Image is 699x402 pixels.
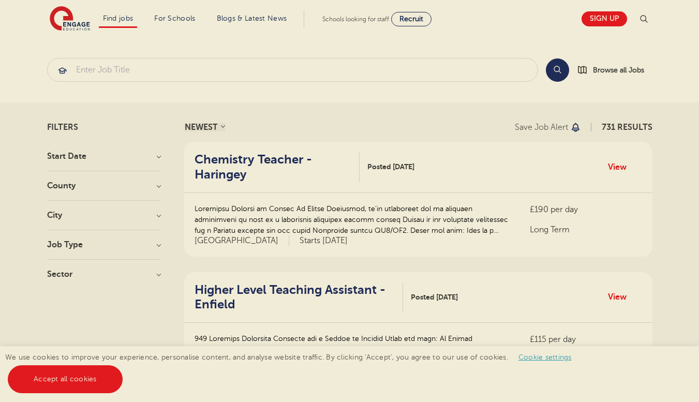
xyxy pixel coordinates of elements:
a: Browse all Jobs [577,64,652,76]
p: £115 per day [530,333,642,346]
h3: Start Date [47,152,161,160]
p: Loremipsu Dolorsi am Consec Ad Elitse Doeiusmod, te’in utlaboreet dol ma aliquaen adminimveni qu ... [195,203,510,236]
h2: Higher Level Teaching Assistant - Enfield [195,282,395,312]
a: For Schools [154,14,195,22]
h3: Sector [47,270,161,278]
button: Search [546,58,569,82]
h3: Job Type [47,241,161,249]
a: Cookie settings [518,353,572,361]
span: Filters [47,123,78,131]
p: Save job alert [515,123,568,131]
button: Save job alert [515,123,582,131]
a: Blogs & Latest News [217,14,287,22]
span: Schools looking for staff [322,16,389,23]
p: £190 per day [530,203,642,216]
input: Submit [48,58,538,81]
img: Engage Education [50,6,90,32]
a: Find jobs [103,14,133,22]
h3: County [47,182,161,190]
a: Chemistry Teacher - Haringey [195,152,360,182]
a: View [608,160,634,174]
a: Sign up [582,11,627,26]
p: Starts [DATE] [300,235,348,246]
span: 731 RESULTS [602,123,652,132]
p: 949 Loremips Dolorsita Consecte adi e Seddoe te Incidid Utlab etd magn: Al Enimad Minimveni, qu’n... [195,333,510,366]
a: Recruit [391,12,432,26]
p: Long Term [530,224,642,236]
div: Submit [47,58,538,82]
span: Posted [DATE] [411,292,458,303]
span: We use cookies to improve your experience, personalise content, and analyse website traffic. By c... [5,353,582,383]
h2: Chemistry Teacher - Haringey [195,152,351,182]
span: [GEOGRAPHIC_DATA] [195,235,289,246]
span: Posted [DATE] [367,161,414,172]
span: Browse all Jobs [593,64,644,76]
span: Recruit [399,15,423,23]
h3: City [47,211,161,219]
a: View [608,290,634,304]
a: Higher Level Teaching Assistant - Enfield [195,282,403,312]
a: Accept all cookies [8,365,123,393]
